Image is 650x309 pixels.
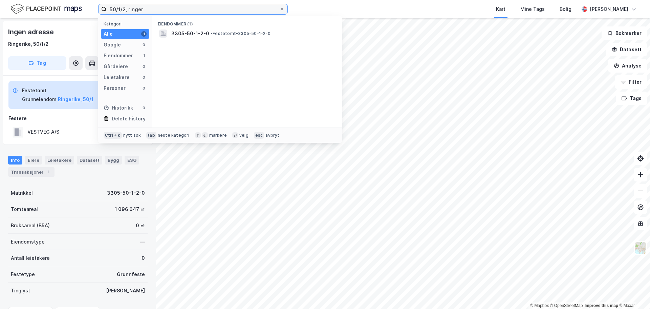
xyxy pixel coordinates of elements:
[45,169,52,175] div: 1
[265,133,279,138] div: avbryt
[141,105,147,111] div: 0
[104,41,121,49] div: Google
[107,4,279,14] input: Søk på adresse, matrikkel, gårdeiere, leietakere eller personer
[8,167,55,177] div: Transaksjoner
[136,221,145,230] div: 0 ㎡
[107,189,145,197] div: 3305-50-1-2-0
[104,84,126,92] div: Personer
[11,189,33,197] div: Matrikkel
[8,114,147,122] div: Festere
[115,205,145,213] div: 1 096 647 ㎡
[8,156,22,165] div: Info
[141,31,147,37] div: 1
[104,52,133,60] div: Eiendommer
[104,30,113,38] div: Alle
[141,85,147,91] div: 0
[104,132,122,139] div: Ctrl + k
[615,75,647,89] button: Filter
[171,30,209,38] span: 3305-50-1-2-0
[211,31,213,36] span: •
[602,26,647,40] button: Bokmerker
[606,43,647,56] button: Datasett
[141,53,147,58] div: 1
[141,75,147,80] div: 0
[158,133,190,138] div: neste kategori
[11,254,50,262] div: Antall leietakere
[22,95,57,103] div: Grunneiendom
[496,5,505,13] div: Kart
[140,238,145,246] div: —
[585,303,618,308] a: Improve this map
[141,42,147,47] div: 0
[11,270,35,278] div: Festetype
[8,26,55,37] div: Ingen adresse
[123,133,141,138] div: nytt søk
[11,205,38,213] div: Tomteareal
[11,287,30,295] div: Tinglyst
[112,115,146,123] div: Delete history
[211,31,270,36] span: Festetomt • 3305-50-1-2-0
[209,133,227,138] div: markere
[142,254,145,262] div: 0
[141,64,147,69] div: 0
[634,242,647,254] img: Z
[117,270,145,278] div: Grunnfeste
[239,133,248,138] div: velg
[254,132,264,139] div: esc
[590,5,628,13] div: [PERSON_NAME]
[104,104,133,112] div: Historikk
[125,156,139,165] div: ESG
[616,92,647,105] button: Tags
[8,40,48,48] div: Ringerike, 50/1/2
[22,86,93,95] div: Festetomt
[11,238,45,246] div: Eiendomstype
[11,221,50,230] div: Bruksareal (BRA)
[550,303,583,308] a: OpenStreetMap
[560,5,571,13] div: Bolig
[25,156,42,165] div: Eiere
[616,276,650,309] div: Kontrollprogram for chat
[106,287,145,295] div: [PERSON_NAME]
[104,62,128,71] div: Gårdeiere
[11,3,82,15] img: logo.f888ab2527a4732fd821a326f86c7f29.svg
[104,73,130,81] div: Leietakere
[104,21,149,26] div: Kategori
[105,156,122,165] div: Bygg
[152,16,342,28] div: Eiendommer (1)
[608,59,647,73] button: Analyse
[27,128,59,136] div: VESTVEG A/S
[45,156,74,165] div: Leietakere
[58,95,93,103] button: Ringerike, 50/1
[146,132,156,139] div: tab
[520,5,545,13] div: Mine Tags
[77,156,102,165] div: Datasett
[8,56,66,70] button: Tag
[530,303,549,308] a: Mapbox
[616,276,650,309] iframe: Chat Widget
